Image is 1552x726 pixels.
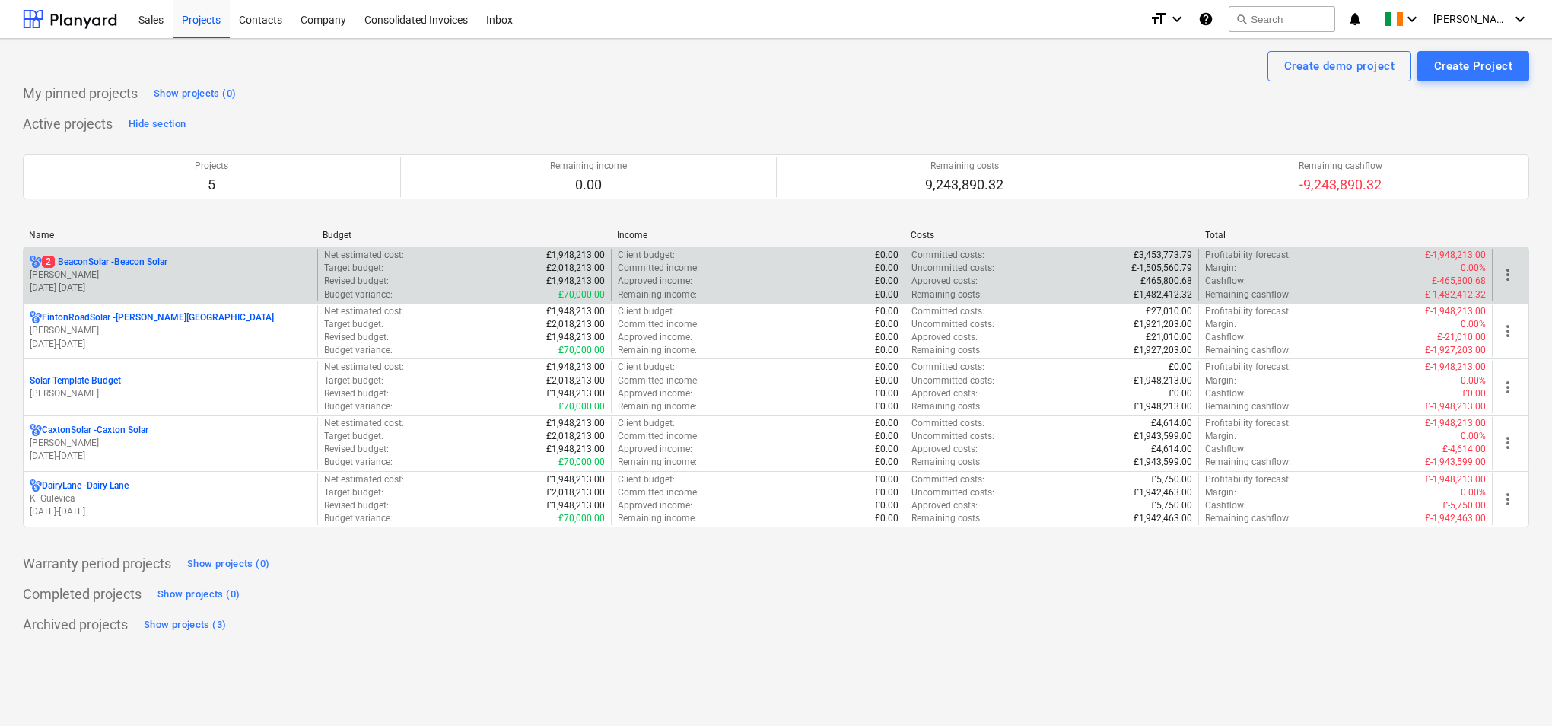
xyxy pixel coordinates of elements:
[911,318,994,331] p: Uncommitted costs :
[1151,443,1192,456] p: £4,614.00
[558,344,605,357] p: £70,000.00
[1205,473,1291,486] p: Profitability forecast :
[911,331,978,344] p: Approved costs :
[1205,275,1246,288] p: Cashflow :
[324,305,404,318] p: Net estimated cost :
[1425,249,1486,262] p: £-1,948,213.00
[1134,430,1192,443] p: £1,943,599.00
[1229,6,1335,32] button: Search
[875,318,898,331] p: £0.00
[1461,318,1486,331] p: 0.00%
[618,473,675,486] p: Client budget :
[140,613,230,637] button: Show projects (3)
[30,269,311,282] p: [PERSON_NAME]
[546,443,605,456] p: £1,948,213.00
[154,582,243,607] button: Show projects (0)
[911,499,978,512] p: Approved costs :
[1236,13,1248,25] span: search
[1205,318,1236,331] p: Margin :
[875,275,898,288] p: £0.00
[30,505,311,518] p: [DATE] - [DATE]
[618,275,692,288] p: Approved income :
[617,230,898,240] div: Income
[1169,361,1192,374] p: £0.00
[546,275,605,288] p: £1,948,213.00
[550,160,627,173] p: Remaining income
[911,288,982,301] p: Remaining costs :
[618,400,697,413] p: Remaining income :
[546,430,605,443] p: £2,018,213.00
[618,262,699,275] p: Committed income :
[618,318,699,331] p: Committed income :
[618,288,697,301] p: Remaining income :
[558,456,605,469] p: £70,000.00
[324,344,393,357] p: Budget variance :
[546,305,605,318] p: £1,948,213.00
[1151,499,1192,512] p: £5,750.00
[154,85,236,103] div: Show projects (0)
[144,616,226,634] div: Show projects (3)
[875,486,898,499] p: £0.00
[911,305,984,318] p: Committed costs :
[911,473,984,486] p: Committed costs :
[618,344,697,357] p: Remaining income :
[875,400,898,413] p: £0.00
[875,249,898,262] p: £0.00
[1425,417,1486,430] p: £-1,948,213.00
[618,443,692,456] p: Approved income :
[911,262,994,275] p: Uncommitted costs :
[324,262,383,275] p: Target budget :
[195,160,228,173] p: Projects
[618,430,699,443] p: Committed income :
[30,374,311,400] div: Solar Template Budget[PERSON_NAME]
[618,486,699,499] p: Committed income :
[1151,417,1192,430] p: £4,614.00
[129,116,186,133] div: Hide section
[546,499,605,512] p: £1,948,213.00
[1134,374,1192,387] p: £1,948,213.00
[42,311,274,324] p: FintonRoadSolar - [PERSON_NAME][GEOGRAPHIC_DATA]
[1432,275,1486,288] p: £-465,800.68
[546,318,605,331] p: £2,018,213.00
[875,387,898,400] p: £0.00
[875,499,898,512] p: £0.00
[1198,10,1213,28] i: Knowledge base
[30,450,311,463] p: [DATE] - [DATE]
[558,512,605,525] p: £70,000.00
[1205,456,1291,469] p: Remaining cashflow :
[30,479,42,492] div: Project has multi currencies enabled
[30,311,42,324] div: Project has multi currencies enabled
[1205,305,1291,318] p: Profitability forecast :
[618,417,675,430] p: Client budget :
[1425,361,1486,374] p: £-1,948,213.00
[150,81,240,106] button: Show projects (0)
[30,387,311,400] p: [PERSON_NAME]
[30,324,311,337] p: [PERSON_NAME]
[618,499,692,512] p: Approved income :
[911,275,978,288] p: Approved costs :
[1433,13,1509,25] span: [PERSON_NAME]
[558,288,605,301] p: £70,000.00
[324,361,404,374] p: Net estimated cost :
[875,473,898,486] p: £0.00
[875,344,898,357] p: £0.00
[546,374,605,387] p: £2,018,213.00
[30,437,311,450] p: [PERSON_NAME]
[546,262,605,275] p: £2,018,213.00
[1511,10,1529,28] i: keyboard_arrow_down
[925,176,1003,194] p: 9,243,890.32
[324,499,389,512] p: Revised budget :
[875,374,898,387] p: £0.00
[323,230,604,240] div: Budget
[1205,262,1236,275] p: Margin :
[1461,374,1486,387] p: 0.00%
[324,456,393,469] p: Budget variance :
[1205,387,1246,400] p: Cashflow :
[875,456,898,469] p: £0.00
[1205,499,1246,512] p: Cashflow :
[23,616,128,634] p: Archived projects
[1140,275,1192,288] p: £465,800.68
[324,473,404,486] p: Net estimated cost :
[875,262,898,275] p: £0.00
[23,115,113,133] p: Active projects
